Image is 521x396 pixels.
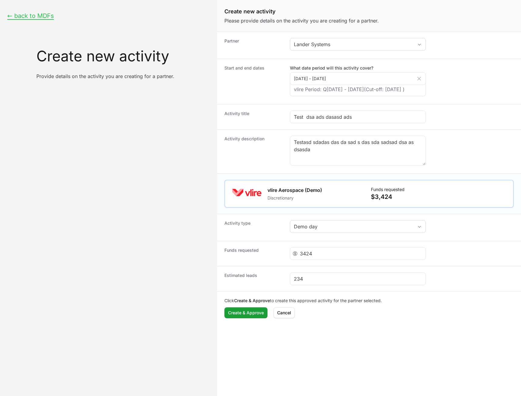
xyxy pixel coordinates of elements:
span: Create & Approve [228,309,264,316]
button: Create & Approve [224,307,267,318]
input: Search partner [290,38,413,50]
p: $3,424 [371,193,437,201]
p: Discretionary [267,195,322,201]
dl: Create activity form [217,32,521,324]
span: Cancel [277,309,291,316]
input: Activity title [294,113,422,121]
dt: Funds requested [224,247,283,260]
input: Enter estimated number of leads [294,275,422,282]
p: Provide details on the activity you are creating for a partner. [36,73,210,79]
button: Demo day [290,220,425,233]
img: vlire Aerospace (Demo) [232,186,261,199]
p: Click to create this approved activity for the partner selected. [224,298,514,304]
button: ← back to MDFs [7,12,54,20]
div: Open [413,38,425,50]
input: DD MMM YYYY - DD MMM YYYY [290,72,426,85]
dt: Partner [224,38,283,53]
input: Enter funds requested e.g. $2,500 [300,250,422,257]
h1: vlire Aerospace (Demo) [267,186,322,194]
button: Cancel [274,307,295,318]
div: vlire Period: Q[DATE] - [DATE] [290,83,426,96]
h3: Create new activity [36,49,210,63]
label: What date period will this activity cover? [290,65,426,71]
p: Please provide details on the activity you are creating for a partner. [224,17,514,24]
dt: Activity type [224,220,283,235]
div: Demo day [294,223,413,230]
span: (Cut-off: [DATE] ) [364,86,405,92]
dt: Activity title [224,111,283,123]
p: Funds requested [371,186,437,193]
dt: Activity description [224,136,283,167]
h1: Create new activity [224,7,514,16]
b: Create & Approve [234,298,270,303]
dt: Estimated leads [224,272,283,285]
dt: Start and end dates [224,65,283,98]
